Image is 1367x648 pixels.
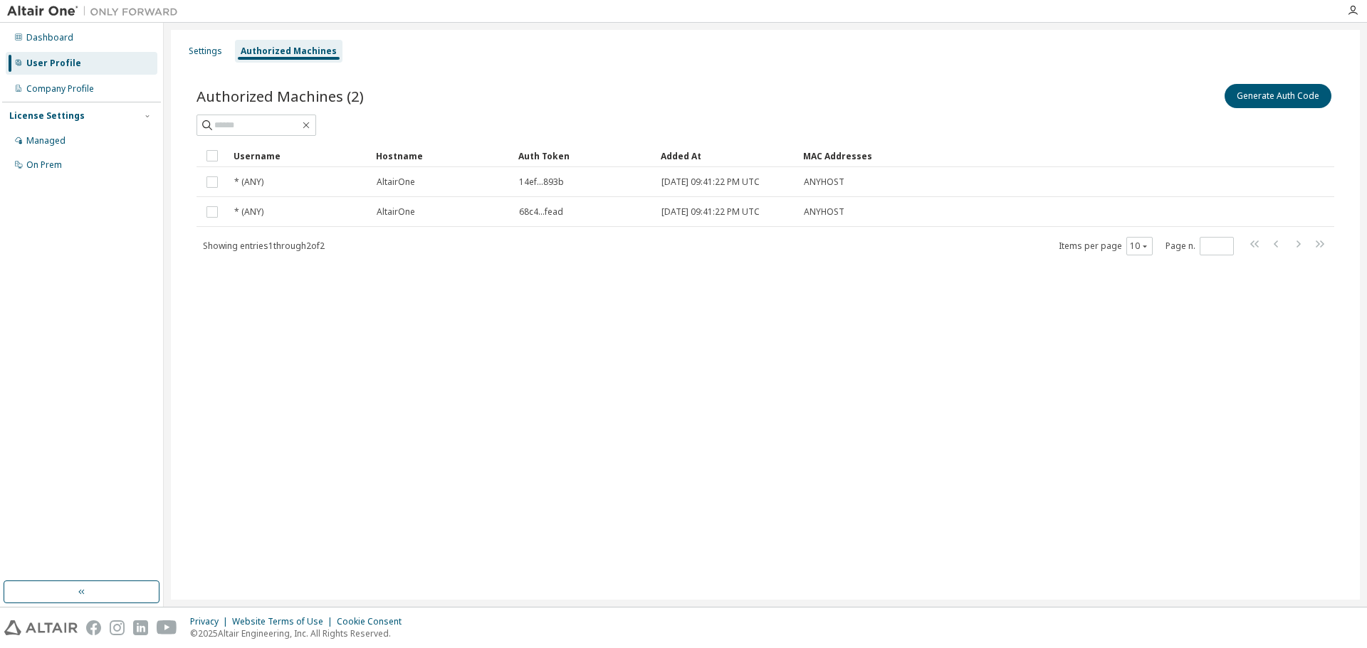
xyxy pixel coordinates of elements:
[377,206,415,218] span: AltairOne
[1130,240,1149,252] button: 10
[26,159,62,171] div: On Prem
[190,627,410,639] p: © 2025 Altair Engineering, Inc. All Rights Reserved.
[9,110,85,122] div: License Settings
[234,144,365,167] div: Username
[804,176,844,188] span: ANYHOST
[197,86,364,106] span: Authorized Machines (2)
[519,206,563,218] span: 68c4...fead
[804,206,844,218] span: ANYHOST
[234,206,263,218] span: * (ANY)
[518,144,649,167] div: Auth Token
[661,176,760,188] span: [DATE] 09:41:22 PM UTC
[661,206,760,218] span: [DATE] 09:41:22 PM UTC
[157,620,177,635] img: youtube.svg
[1166,237,1234,255] span: Page n.
[232,616,337,627] div: Website Terms of Use
[190,616,232,627] div: Privacy
[803,144,1185,167] div: MAC Addresses
[7,4,185,18] img: Altair One
[241,46,337,57] div: Authorized Machines
[337,616,410,627] div: Cookie Consent
[26,32,73,43] div: Dashboard
[377,176,415,188] span: AltairOne
[234,176,263,188] span: * (ANY)
[4,620,78,635] img: altair_logo.svg
[203,240,325,252] span: Showing entries 1 through 2 of 2
[110,620,125,635] img: instagram.svg
[1225,84,1331,108] button: Generate Auth Code
[26,83,94,95] div: Company Profile
[661,144,792,167] div: Added At
[133,620,148,635] img: linkedin.svg
[26,135,66,147] div: Managed
[189,46,222,57] div: Settings
[376,144,507,167] div: Hostname
[519,176,564,188] span: 14ef...893b
[86,620,101,635] img: facebook.svg
[26,58,81,69] div: User Profile
[1059,237,1153,255] span: Items per page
